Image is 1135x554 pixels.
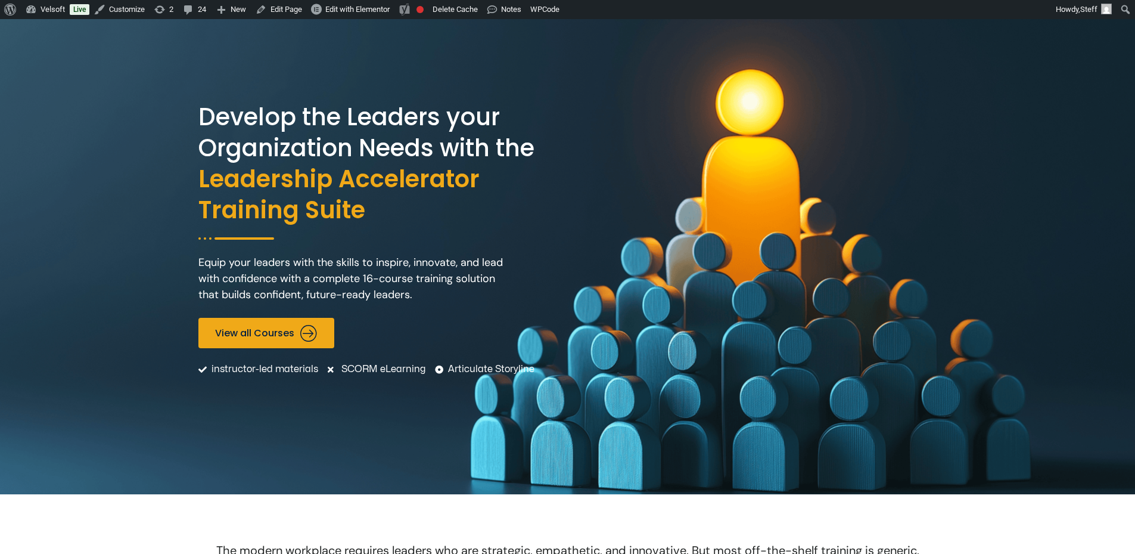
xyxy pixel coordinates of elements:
[198,255,513,303] p: Equip your leaders with the skills to inspire, innovate, and lead with confidence with a complete...
[338,354,425,385] span: SCORM eLearning
[1080,5,1097,14] span: Steff
[416,6,424,13] div: Focus keyphrase not set
[445,354,534,385] span: Articulate Storyline
[198,163,565,225] span: Leadership Accelerator Training Suite
[198,318,334,348] a: View all Courses
[209,354,318,385] span: instructor-led materials
[198,101,565,225] h2: Develop the Leaders your Organization Needs with the
[215,327,294,339] span: View all Courses
[325,5,390,14] span: Edit with Elementor
[70,4,89,15] a: Live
